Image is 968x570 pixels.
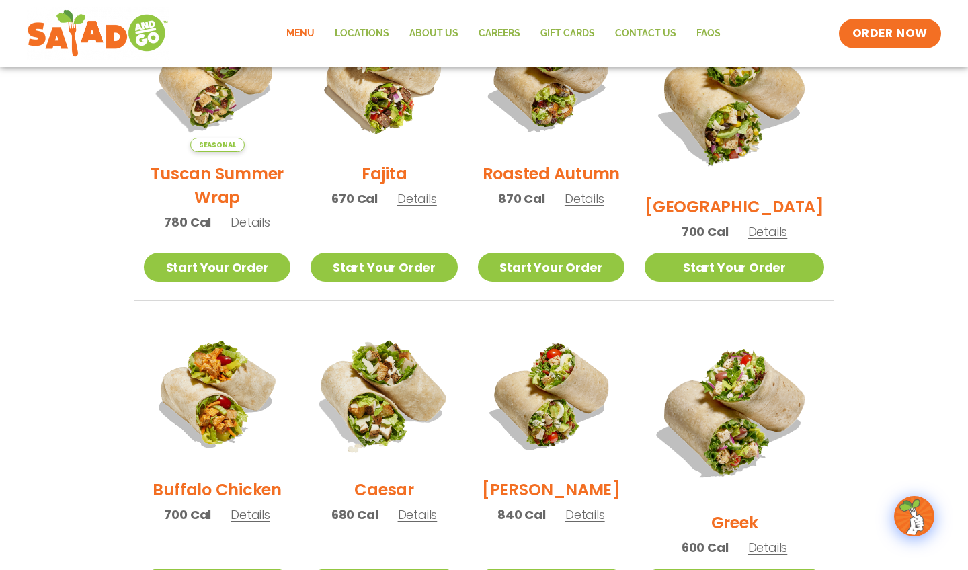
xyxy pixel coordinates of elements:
[27,7,169,60] img: new-SAG-logo-768×292
[478,321,624,468] img: Product photo for Cobb Wrap
[354,478,414,501] h2: Caesar
[852,26,928,42] span: ORDER NOW
[144,321,290,468] img: Product photo for Buffalo Chicken Wrap
[498,190,545,208] span: 870 Cal
[482,478,620,501] h2: [PERSON_NAME]
[645,195,824,218] h2: [GEOGRAPHIC_DATA]
[331,505,378,524] span: 680 Cal
[645,253,824,282] a: Start Your Order
[144,162,290,209] h2: Tuscan Summer Wrap
[478,253,624,282] a: Start Your Order
[331,190,378,208] span: 670 Cal
[276,18,731,49] nav: Menu
[298,309,470,481] img: Product photo for Caesar Wrap
[686,18,731,49] a: FAQs
[144,253,290,282] a: Start Your Order
[231,214,270,231] span: Details
[711,511,758,534] h2: Greek
[398,506,438,523] span: Details
[311,253,457,282] a: Start Your Order
[311,5,457,152] img: Product photo for Fajita Wrap
[682,538,729,557] span: 600 Cal
[164,505,211,524] span: 700 Cal
[469,18,530,49] a: Careers
[645,321,824,501] img: Product photo for Greek Wrap
[362,162,407,186] h2: Fajita
[565,190,604,207] span: Details
[895,497,933,535] img: wpChatIcon
[153,478,281,501] h2: Buffalo Chicken
[565,506,605,523] span: Details
[839,19,941,48] a: ORDER NOW
[478,5,624,152] img: Product photo for Roasted Autumn Wrap
[276,18,325,49] a: Menu
[748,539,788,556] span: Details
[144,5,290,152] img: Product photo for Tuscan Summer Wrap
[605,18,686,49] a: Contact Us
[483,162,620,186] h2: Roasted Autumn
[231,506,270,523] span: Details
[645,5,824,185] img: Product photo for BBQ Ranch Wrap
[748,223,788,240] span: Details
[682,222,729,241] span: 700 Cal
[399,18,469,49] a: About Us
[497,505,546,524] span: 840 Cal
[190,138,245,152] span: Seasonal
[397,190,437,207] span: Details
[325,18,399,49] a: Locations
[530,18,605,49] a: GIFT CARDS
[164,213,211,231] span: 780 Cal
